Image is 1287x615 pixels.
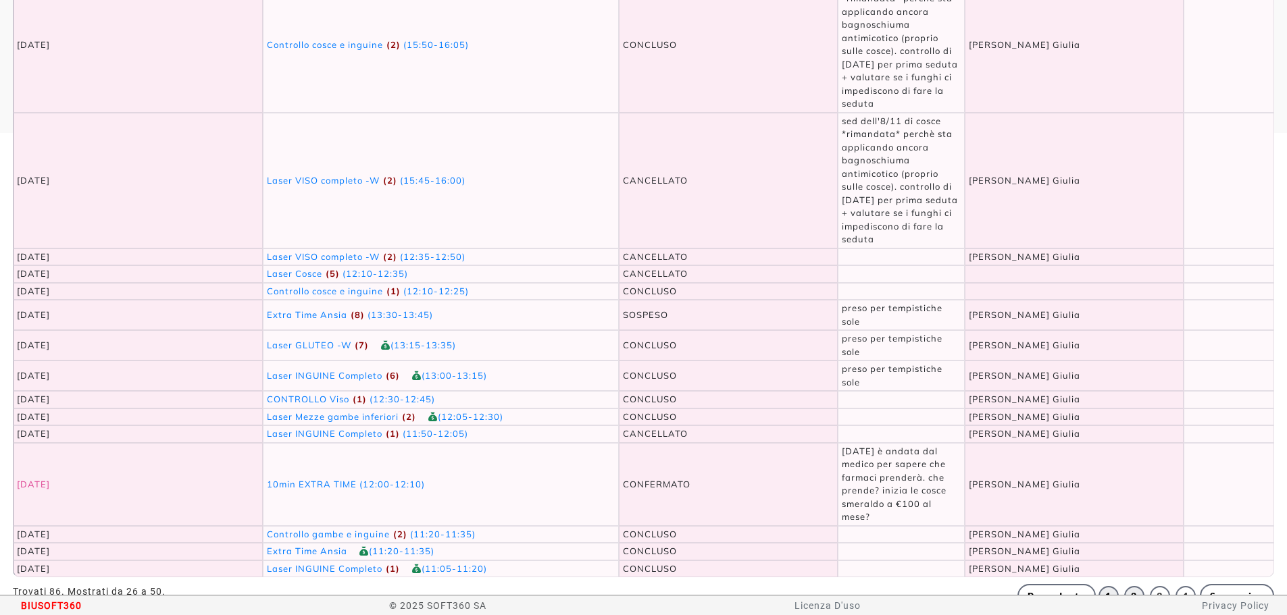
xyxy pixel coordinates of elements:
td: [DATE] [13,265,263,283]
a: 4 [1176,586,1196,606]
td: (12:35-12:50) [263,248,620,266]
td: (13:30-13:45) [263,300,620,330]
span: [PERSON_NAME] Giulia [969,411,1080,422]
span: preso per tempistiche sole [842,363,942,387]
span: (7) [351,340,369,350]
span: Clicca per vedere il dettaglio [267,340,351,350]
span: Clicca per vedere il dettaglio [267,175,380,186]
div: Trovati 86. Mostrati da 26 a 50. [13,577,166,599]
span: CONCLUSO [623,394,677,404]
span: CONCLUSO [623,340,677,350]
td: (12:10-12:25) [263,283,620,300]
td: [DATE] [13,543,263,560]
span: CONCLUSO [623,370,677,381]
a: 2 [1124,586,1144,606]
a: 1 [1099,586,1119,606]
span: Clicca per vedere il dettaglio [267,545,347,556]
td: [DATE] [13,360,263,391]
span: (6) [382,370,400,381]
span: [PERSON_NAME] Giulia [969,175,1080,186]
span: [DATE] è andata dal medico per sapere che farmaci prenderà. che prende? inizia le cosce smeraldo ... [842,446,947,523]
span: CONCLUSO [623,39,677,50]
span: Clicca per vedere il dettaglio [267,251,380,262]
span: preso per tempistiche sole [842,302,942,327]
span: (8) [347,309,365,320]
span: [PERSON_NAME] Giulia [969,428,1080,439]
span: (1) [349,394,367,404]
a: Precedente [1017,584,1096,608]
td: [DATE] [13,248,263,266]
span: Clicca per vedere il dettaglio [267,309,347,320]
td: [DATE] [13,300,263,330]
span: (5) [322,268,340,279]
a: Successivo [1200,584,1274,608]
span: (2) [399,411,416,422]
td: (11:20-11:35) [263,543,620,560]
span: [PERSON_NAME] Giulia [969,529,1080,539]
td: [DATE] [13,391,263,408]
span: [PERSON_NAME] Giulia [969,394,1080,404]
span: Clicca per vedere il dettaglio [267,394,349,404]
a: Licenza D'uso [794,600,861,611]
td: [DATE] [13,408,263,426]
td: (11:50-12:05) [263,425,620,443]
span: SOSPESO [623,309,668,320]
span: [PERSON_NAME] Giulia [969,479,1080,489]
td: [DATE] [13,526,263,543]
span: Clicca per vedere il dettaglio [267,563,382,574]
span: [PERSON_NAME] Giulia [969,370,1080,381]
span: CONCLUSO [623,529,677,539]
td: (15:45-16:00) [263,113,620,248]
span: CANCELLATO [623,251,688,262]
td: [DATE] [13,330,263,360]
td: [DATE] [13,113,263,248]
span: Clicca per vedere il dettaglio [267,268,322,279]
span: (2) [380,251,397,262]
span: Clicca per vedere il dettaglio [267,411,399,422]
td: [DATE] [13,283,263,300]
span: CONCLUSO [623,286,677,296]
span: [PERSON_NAME] Giulia [969,340,1080,350]
a: Privacy Policy [1202,600,1269,611]
span: [PERSON_NAME] Giulia [969,39,1080,50]
td: (12:30-12:45) [263,391,620,408]
td: (12:10-12:35) [263,265,620,283]
span: [PERSON_NAME] Giulia [969,251,1080,262]
span: preso per tempistiche sole [842,333,942,357]
td: (11:20-11:35) [263,526,620,543]
span: [PERSON_NAME] Giulia [969,545,1080,556]
span: (1) [382,563,400,574]
span: sed dell'8/11 di cosce *rimandata* perchè sta applicando ancora bagnoschiuma antimicotico (propri... [842,115,958,245]
td: (13:15-13:35) [263,330,620,360]
td: (12:00-12:10) [263,443,620,526]
span: CONCLUSO [623,411,677,422]
span: (2) [380,175,397,186]
span: (1) [383,286,401,296]
td: (11:05-11:20) [263,560,620,578]
a: 3 [1150,586,1170,606]
span: (2) [383,39,401,50]
span: (2) [390,529,407,539]
span: Clicca per vedere il dettaglio [267,286,383,296]
span: Clicca per vedere il dettaglio [267,370,382,381]
td: [DATE] [13,425,263,443]
span: CONCLUSO [623,545,677,556]
span: CONFERMATO [623,479,690,489]
span: [PERSON_NAME] Giulia [969,309,1080,320]
span: [PERSON_NAME] Giulia [969,563,1080,574]
td: (13:00-13:15) [263,360,620,391]
a: [DATE] [17,479,50,489]
span: Clicca per vedere il dettaglio [267,479,357,489]
span: CANCELLATO [623,175,688,186]
span: CONCLUSO [623,563,677,574]
td: [DATE] [13,560,263,578]
span: CANCELLATO [623,268,688,279]
td: (12:05-12:30) [263,408,620,426]
span: Clicca per vedere il dettaglio [267,39,383,50]
span: CANCELLATO [623,428,688,439]
span: (1) [382,428,400,439]
span: Clicca per vedere il dettaglio [267,428,382,439]
span: Clicca per vedere il dettaglio [267,529,390,539]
